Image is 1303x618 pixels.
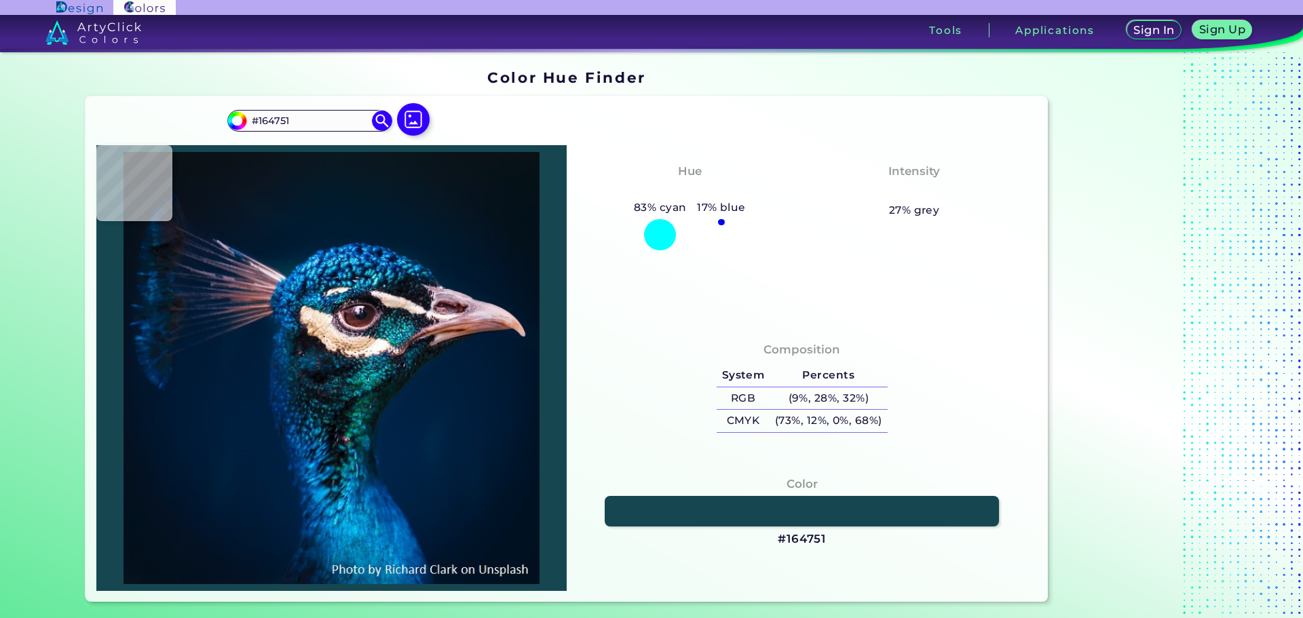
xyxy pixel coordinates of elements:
h5: CMYK [717,410,770,432]
h5: System [717,364,770,387]
h5: (73%, 12%, 0%, 68%) [770,410,887,432]
h3: Applications [1015,25,1095,35]
h4: Hue [678,161,702,181]
h3: Tools [929,25,962,35]
img: icon picture [397,103,430,136]
img: img_pavlin.jpg [103,152,560,584]
h5: Sign In [1133,24,1174,35]
h5: 27% grey [889,201,940,219]
h3: Bluish Cyan [645,183,734,199]
h4: Color [787,474,818,494]
img: icon search [372,111,392,131]
h5: RGB [717,387,770,410]
h3: #164751 [778,531,826,547]
a: Sign In [1127,20,1182,39]
h5: Percents [770,364,887,387]
h5: Sign Up [1199,24,1245,35]
h4: Composition [763,340,840,360]
h5: 17% blue [692,199,751,216]
h5: 83% cyan [628,199,692,216]
h4: Intensity [888,161,940,181]
h5: (9%, 28%, 32%) [770,387,887,410]
img: ArtyClick Design logo [56,1,102,14]
a: Sign Up [1192,20,1252,39]
h3: Medium [882,183,946,199]
img: logo_artyclick_colors_white.svg [45,20,141,45]
input: type color.. [246,111,373,130]
h1: Color Hue Finder [487,67,645,88]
